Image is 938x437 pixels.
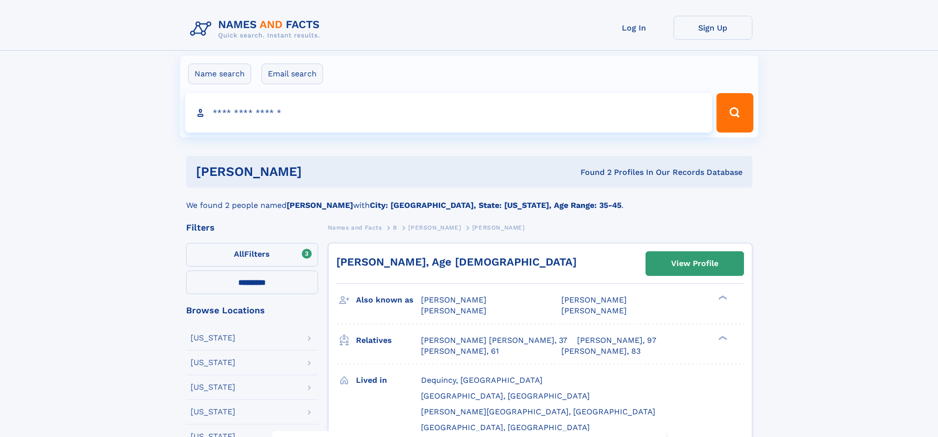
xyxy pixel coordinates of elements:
[561,346,641,357] a: [PERSON_NAME], 83
[646,252,744,275] a: View Profile
[421,306,486,315] span: [PERSON_NAME]
[421,346,499,357] a: [PERSON_NAME], 61
[261,64,323,84] label: Email search
[336,256,577,268] a: [PERSON_NAME], Age [DEMOGRAPHIC_DATA]
[356,372,421,389] h3: Lived in
[561,306,627,315] span: [PERSON_NAME]
[356,332,421,349] h3: Relatives
[393,221,397,234] a: B
[356,292,421,308] h3: Also known as
[421,295,486,304] span: [PERSON_NAME]
[328,221,382,234] a: Names and Facts
[188,64,251,84] label: Name search
[595,16,674,40] a: Log In
[472,224,525,231] span: [PERSON_NAME]
[191,359,235,367] div: [US_STATE]
[441,167,743,178] div: Found 2 Profiles In Our Records Database
[186,223,318,232] div: Filters
[421,391,590,401] span: [GEOGRAPHIC_DATA], [GEOGRAPHIC_DATA]
[671,252,718,275] div: View Profile
[186,16,328,42] img: Logo Names and Facts
[191,334,235,342] div: [US_STATE]
[561,295,627,304] span: [PERSON_NAME]
[191,383,235,391] div: [US_STATE]
[186,306,318,315] div: Browse Locations
[421,335,567,346] a: [PERSON_NAME] [PERSON_NAME], 37
[234,249,244,259] span: All
[421,407,655,416] span: [PERSON_NAME][GEOGRAPHIC_DATA], [GEOGRAPHIC_DATA]
[408,221,461,234] a: [PERSON_NAME]
[186,243,318,267] label: Filters
[370,201,621,210] b: City: [GEOGRAPHIC_DATA], State: [US_STATE], Age Range: 35-45
[185,93,712,133] input: search input
[674,16,752,40] a: Sign Up
[186,188,752,211] div: We found 2 people named with .
[191,408,235,416] div: [US_STATE]
[393,224,397,231] span: B
[196,166,441,178] h1: [PERSON_NAME]
[716,295,728,301] div: ❯
[421,375,543,385] span: Dequincy, [GEOGRAPHIC_DATA]
[421,423,590,432] span: [GEOGRAPHIC_DATA], [GEOGRAPHIC_DATA]
[287,201,353,210] b: [PERSON_NAME]
[577,335,656,346] a: [PERSON_NAME], 97
[408,224,461,231] span: [PERSON_NAME]
[716,335,728,341] div: ❯
[716,93,753,133] button: Search Button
